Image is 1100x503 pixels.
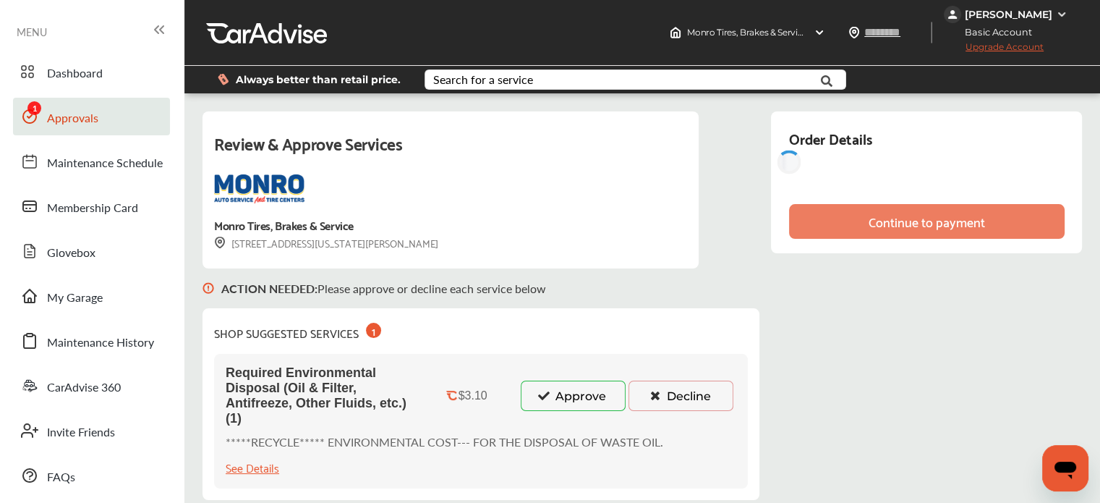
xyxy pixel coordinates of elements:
[218,73,229,85] img: dollor_label_vector.a70140d1.svg
[202,269,214,308] img: svg+xml;base64,PHN2ZyB3aWR0aD0iMTYiIGhlaWdodD0iMTciIHZpZXdCb3g9IjAgMCAxNiAxNyIgZmlsbD0ibm9uZSIgeG...
[628,381,733,411] button: Decline
[226,365,413,426] span: Required Environmental Disposal (Oil & Filter, Antifreeze, Other Fluids, etc.) (1)
[13,322,170,360] a: Maintenance History
[13,457,170,494] a: FAQs
[214,234,438,251] div: [STREET_ADDRESS][US_STATE][PERSON_NAME]
[13,277,170,315] a: My Garage
[1042,445,1088,491] iframe: Button to launch messaging window
[670,27,681,38] img: header-home-logo.8d720a4f.svg
[236,75,401,85] span: Always better than retail price.
[965,8,1052,21] div: [PERSON_NAME]
[366,323,381,338] div: 1
[221,280,546,297] p: Please approve or decline each service below
[848,27,860,38] img: location_vector.a44bc228.svg
[47,334,154,352] span: Maintenance History
[47,109,98,128] span: Approvals
[17,26,47,38] span: MENU
[221,280,317,297] b: ACTION NEEDED :
[789,126,872,151] div: Order Details
[869,214,985,229] div: Continue to payment
[944,41,1044,59] span: Upgrade Account
[214,129,687,174] div: Review & Approve Services
[214,237,226,249] img: svg+xml;base64,PHN2ZyB3aWR0aD0iMTYiIGhlaWdodD0iMTciIHZpZXdCb3g9IjAgMCAxNiAxNyIgZmlsbD0ibm9uZSIgeG...
[47,423,115,442] span: Invite Friends
[47,199,138,218] span: Membership Card
[521,381,626,411] button: Approve
[13,232,170,270] a: Glovebox
[214,174,304,203] img: logo-monro.png
[433,74,533,85] div: Search for a service
[214,215,354,234] div: Monro Tires, Brakes & Service
[459,389,487,402] div: $3.10
[47,244,95,263] span: Glovebox
[226,434,663,450] p: *****RECYCLE***** ENVIRONMENTAL COST--- FOR THE DISPOSAL OF WASTE OIL.
[13,367,170,405] a: CarAdvise 360
[47,64,103,83] span: Dashboard
[1056,9,1067,20] img: WGsFRI8htEPBVLJbROoPRyZpYNWhNONpIPPETTm6eUC0GeLEiAAAAAElFTkSuQmCC
[47,154,163,173] span: Maintenance Schedule
[47,379,121,397] span: CarAdvise 360
[214,320,381,342] div: SHOP SUGGESTED SERVICES
[47,289,103,308] span: My Garage
[944,6,961,23] img: jVpblrzwTbfkPYzPPzSLxeg0AAAAASUVORK5CYII=
[931,22,932,43] img: header-divider.bc55588e.svg
[47,468,75,487] span: FAQs
[13,412,170,449] a: Invite Friends
[13,143,170,180] a: Maintenance Schedule
[814,27,825,38] img: header-down-arrow.9dd2ce7d.svg
[945,25,1043,40] span: Basic Account
[13,98,170,135] a: Approvals
[13,53,170,90] a: Dashboard
[226,457,279,477] div: See Details
[13,187,170,225] a: Membership Card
